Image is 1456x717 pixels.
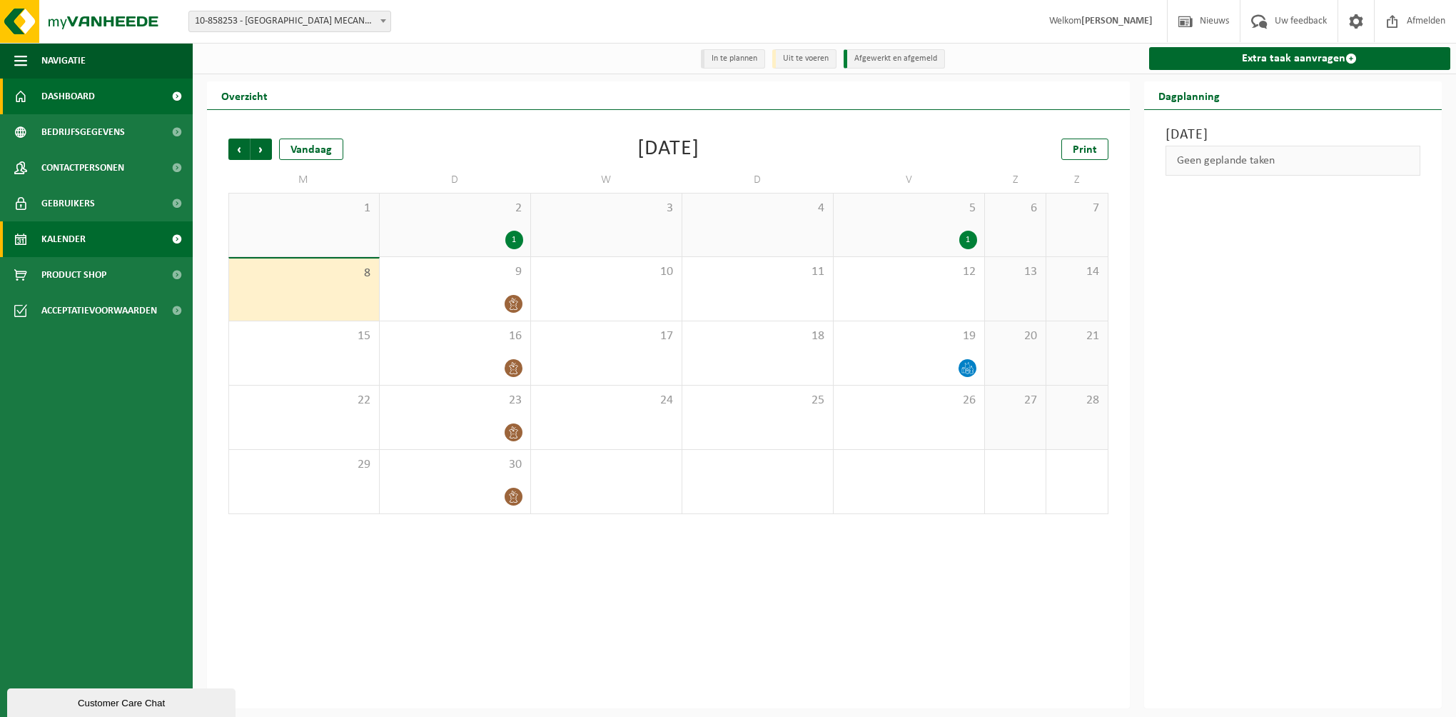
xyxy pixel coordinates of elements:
[1081,16,1153,26] strong: [PERSON_NAME]
[387,201,523,216] span: 2
[1166,146,1421,176] div: Geen geplande taken
[538,393,674,408] span: 24
[682,167,834,193] td: D
[1053,264,1100,280] span: 14
[1053,201,1100,216] span: 7
[236,393,372,408] span: 22
[637,139,699,160] div: [DATE]
[41,114,125,150] span: Bedrijfsgegevens
[188,11,391,32] span: 10-858253 - PHOENIX MECANO NV - DEINZE
[841,393,977,408] span: 26
[41,257,106,293] span: Product Shop
[1053,393,1100,408] span: 28
[279,139,343,160] div: Vandaag
[772,49,836,69] li: Uit te voeren
[985,167,1046,193] td: Z
[538,329,674,344] span: 17
[207,81,282,109] h2: Overzicht
[1144,81,1234,109] h2: Dagplanning
[834,167,985,193] td: V
[841,329,977,344] span: 19
[992,264,1038,280] span: 13
[689,201,826,216] span: 4
[236,329,372,344] span: 15
[992,329,1038,344] span: 20
[380,167,531,193] td: D
[41,150,124,186] span: Contactpersonen
[228,139,250,160] span: Vorige
[701,49,765,69] li: In te plannen
[1149,47,1451,70] a: Extra taak aanvragen
[1073,144,1097,156] span: Print
[387,457,523,473] span: 30
[538,201,674,216] span: 3
[1046,167,1108,193] td: Z
[41,221,86,257] span: Kalender
[1166,124,1421,146] h3: [DATE]
[41,79,95,114] span: Dashboard
[41,186,95,221] span: Gebruikers
[505,231,523,249] div: 1
[7,686,238,717] iframe: chat widget
[689,393,826,408] span: 25
[387,264,523,280] span: 9
[387,393,523,408] span: 23
[689,329,826,344] span: 18
[387,329,523,344] span: 16
[41,293,157,329] span: Acceptatievoorwaarden
[531,167,682,193] td: W
[1053,329,1100,344] span: 21
[689,264,826,280] span: 11
[236,266,372,281] span: 8
[189,11,390,31] span: 10-858253 - PHOENIX MECANO NV - DEINZE
[538,264,674,280] span: 10
[228,167,380,193] td: M
[41,43,86,79] span: Navigatie
[992,393,1038,408] span: 27
[236,457,372,473] span: 29
[841,201,977,216] span: 5
[844,49,945,69] li: Afgewerkt en afgemeld
[251,139,272,160] span: Volgende
[1061,139,1108,160] a: Print
[841,264,977,280] span: 12
[959,231,977,249] div: 1
[236,201,372,216] span: 1
[992,201,1038,216] span: 6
